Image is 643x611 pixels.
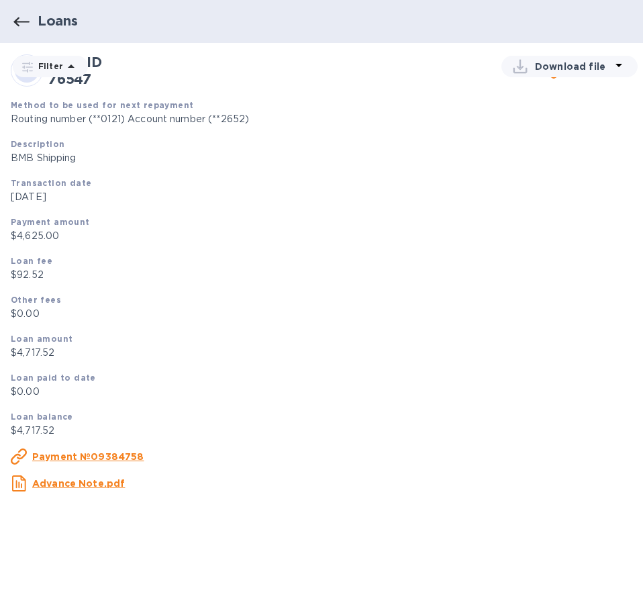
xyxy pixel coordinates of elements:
b: Transaction date [11,178,91,188]
b: Payment amount [11,217,90,227]
p: $4,717.52 [11,346,632,360]
b: Loan paid to date [11,373,96,383]
p: $0.00 [11,307,632,321]
b: Loan balance [11,412,73,422]
h1: Loans [38,13,77,29]
u: Payment №09384758 [32,451,144,462]
p: Filter [33,60,63,72]
p: $4,625.00 [11,229,632,243]
p: $4,717.52 [11,424,632,438]
p: Routing number (**0121) Account number (**2652) [11,112,632,126]
p: BMB Shipping [11,151,632,165]
b: Loan amount [11,334,72,344]
b: Other fees [11,295,61,305]
u: Advance Note.pdf [32,478,125,489]
p: Download file [535,60,611,73]
p: $0.00 [11,385,632,399]
p: $92.52 [11,268,632,282]
b: Loan fee [11,256,52,266]
b: Method to be used for next repayment [11,100,193,110]
p: [DATE] [11,190,632,204]
b: Description [11,139,64,149]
